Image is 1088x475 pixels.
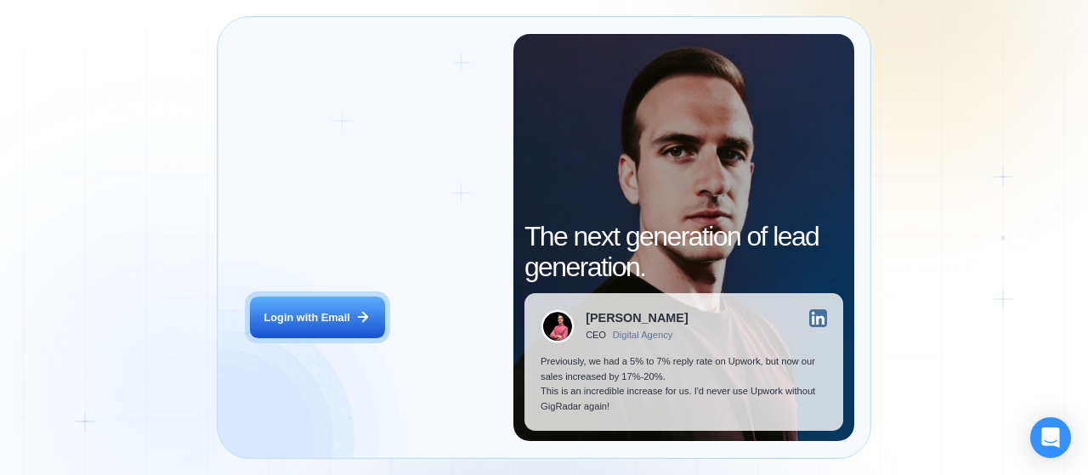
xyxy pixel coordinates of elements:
[586,330,606,341] div: CEO
[586,312,688,324] div: [PERSON_NAME]
[524,222,843,281] h2: The next generation of lead generation.
[541,354,827,414] p: Previously, we had a 5% to 7% reply rate on Upwork, but now our sales increased by 17%-20%. This ...
[264,310,350,325] div: Login with Email
[1030,417,1071,458] div: Open Intercom Messenger
[250,297,384,339] button: Login with Email
[613,330,673,341] div: Digital Agency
